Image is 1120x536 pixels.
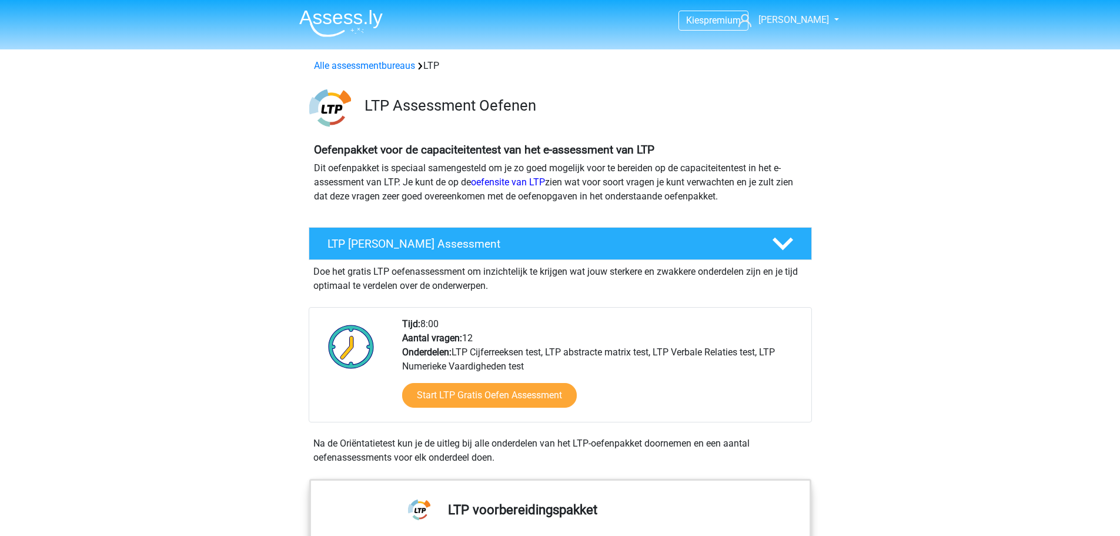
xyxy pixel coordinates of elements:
a: Kiespremium [679,12,748,28]
a: Alle assessmentbureaus [314,60,415,71]
a: Start LTP Gratis Oefen Assessment [402,383,577,408]
b: Aantal vragen: [402,332,462,344]
div: Na de Oriëntatietest kun je de uitleg bij alle onderdelen van het LTP-oefenpakket doornemen en ee... [309,437,812,465]
h3: LTP Assessment Oefenen [365,96,803,115]
span: premium [704,15,741,26]
img: Assessly [299,9,383,37]
h4: LTP [PERSON_NAME] Assessment [327,237,753,251]
div: Doe het gratis LTP oefenassessment om inzichtelijk te krijgen wat jouw sterkere en zwakkere onder... [309,260,812,293]
img: Klok [322,317,381,376]
b: Onderdelen: [402,347,452,358]
span: Kies [686,15,704,26]
span: [PERSON_NAME] [758,14,829,25]
b: Oefenpakket voor de capaciteitentest van het e-assessment van LTP [314,143,654,157]
a: [PERSON_NAME] [734,13,830,27]
a: oefensite van LTP [471,177,545,188]
b: Tijd: [402,318,420,329]
div: LTP [309,59,811,73]
a: LTP [PERSON_NAME] Assessment [304,227,817,260]
div: 8:00 12 LTP Cijferreeksen test, LTP abstracte matrix test, LTP Verbale Relaties test, LTP Numerie... [393,317,811,422]
p: Dit oefenpakket is speciaal samengesteld om je zo goed mogelijk voor te bereiden op de capaciteit... [314,161,807,204]
img: ltp.png [309,87,351,129]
